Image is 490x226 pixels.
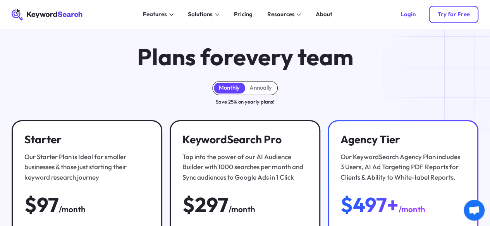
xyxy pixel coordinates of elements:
div: Open chat [464,200,485,221]
div: About [316,10,332,19]
div: Save 25% on yearly plans! [216,98,274,106]
div: Our KeywordSearch Agency Plan includes 3 Users, AI Ad Targeting PDF Reports for Clients & Ability... [340,152,463,182]
div: $97 [24,194,59,216]
a: About [311,9,337,20]
div: Monthly [219,84,240,92]
div: Pricing [234,10,253,19]
a: Login [392,6,425,23]
div: Tap into the power of our AI Audience Builder with 1000 searches per month and Sync audiences to ... [182,152,305,182]
span: every team [233,42,353,71]
div: $297 [182,194,229,216]
a: Try for Free [429,6,478,23]
div: Login [401,11,416,18]
div: /month [59,203,86,215]
div: $497+ [340,194,399,216]
h3: Agency Tier [340,133,463,146]
h3: Starter [24,133,147,146]
div: Our Starter Plan is Ideal for smaller businesses & those just starting their keyword research jou... [24,152,147,182]
div: Resources [267,10,294,19]
div: Solutions [188,10,213,19]
div: /month [229,203,255,215]
h1: Plans for [137,45,353,70]
h3: KeywordSearch Pro [182,133,305,146]
div: Try for Free [437,11,469,18]
a: Pricing [230,9,257,20]
div: /month [399,203,425,215]
div: Features [143,10,167,19]
div: Annually [249,84,272,92]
